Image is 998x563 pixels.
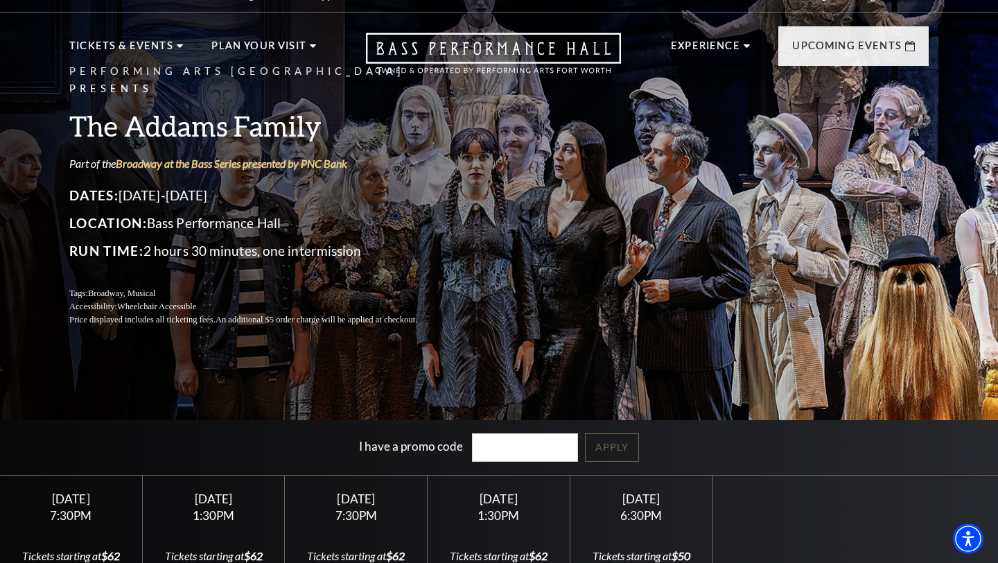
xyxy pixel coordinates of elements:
[301,492,410,506] div: [DATE]
[671,37,740,62] p: Experience
[69,243,143,259] span: Run Time:
[101,549,120,562] span: $62
[444,492,553,506] div: [DATE]
[244,549,263,562] span: $62
[953,523,983,554] div: Accessibility Menu
[117,302,196,311] span: Wheelchair Accessible
[529,549,548,562] span: $62
[17,492,125,506] div: [DATE]
[386,549,405,562] span: $62
[216,315,417,324] span: An additional $5 order charge will be applied at checkout.
[211,37,306,62] p: Plan Your Visit
[444,510,553,521] div: 1:30PM
[116,157,347,170] a: Broadway at the Bass Series presented by PNC Bank
[69,37,173,62] p: Tickets & Events
[69,184,450,207] p: [DATE]-[DATE]
[587,492,696,506] div: [DATE]
[69,215,147,231] span: Location:
[88,288,155,298] span: Broadway, Musical
[159,492,268,506] div: [DATE]
[69,240,450,262] p: 2 hours 30 minutes, one intermission
[69,300,450,313] p: Accessibility:
[301,510,410,521] div: 7:30PM
[159,510,268,521] div: 1:30PM
[17,510,125,521] div: 7:30PM
[69,287,450,300] p: Tags:
[672,549,690,562] span: $50
[792,37,902,62] p: Upcoming Events
[69,156,450,171] p: Part of the
[587,510,696,521] div: 6:30PM
[69,313,450,327] p: Price displayed includes all ticketing fees.
[359,439,463,453] label: I have a promo code
[69,108,450,144] h3: The Addams Family
[69,212,450,234] p: Bass Performance Hall
[69,187,119,203] span: Dates:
